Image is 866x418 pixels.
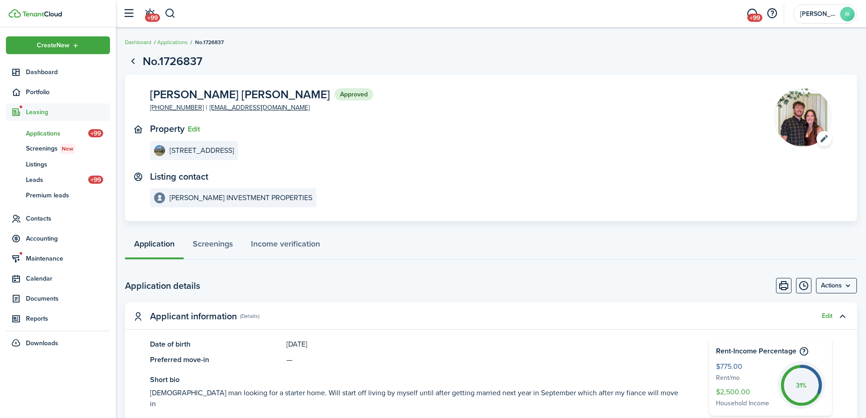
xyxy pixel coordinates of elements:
panel-main-title: Short bio [150,374,682,385]
img: TenantCloud [9,9,21,18]
panel-main-title: Preferred move-in [150,354,282,365]
a: [EMAIL_ADDRESS][DOMAIN_NAME] [210,103,310,112]
avatar-text: RI [840,7,855,21]
span: Dashboard [26,67,110,77]
span: Calendar [26,274,110,283]
span: Rent/mo [716,373,773,383]
span: Listings [26,160,110,169]
panel-main-title: Date of birth [150,339,282,350]
a: Reports [6,310,110,327]
span: +99 [88,176,103,184]
a: Listings [6,156,110,172]
span: RANDALL INVESTMENT PROPERTIES [800,11,836,17]
text-item: Listing contact [150,171,208,182]
button: Open menu [816,278,857,293]
span: Screenings [26,144,110,154]
button: Timeline [796,278,811,293]
button: Open menu [6,36,110,54]
a: Messaging [743,2,761,25]
button: Edit [822,312,832,320]
button: Open resource center [764,6,780,21]
img: Picture [774,88,832,146]
a: Leads+99 [6,172,110,187]
a: Applications+99 [6,126,110,141]
a: ScreeningsNew [6,141,110,156]
a: Dashboard [6,63,110,81]
span: Create New [37,42,70,49]
a: Screenings [184,232,242,260]
span: $2,500.00 [716,387,773,398]
span: Contacts [26,214,110,223]
span: Household Income [716,398,773,409]
img: TenantCloud [22,11,62,17]
a: Notifications [141,2,158,25]
a: Go back [125,54,140,69]
button: Toggle accordion [835,308,850,324]
button: Edit [188,125,200,133]
e-details-info-title: [STREET_ADDRESS] [170,146,234,155]
e-details-info-title: [PERSON_NAME] INVESTMENT PROPERTIES [170,194,312,202]
span: $775.00 [716,361,773,373]
span: Documents [26,294,110,303]
span: Leads [26,175,88,185]
img: 126 Mill St [154,145,165,156]
span: Premium leads [26,191,110,200]
a: [PHONE_NUMBER] [150,103,204,112]
span: +99 [145,14,160,22]
a: Applications [157,38,188,46]
menu-btn: Actions [816,278,857,293]
span: Maintenance [26,254,110,263]
span: Accounting [26,234,110,243]
span: +99 [747,14,762,22]
panel-main-subtitle: (Details) [240,312,260,320]
button: Open sidebar [120,5,137,22]
span: New [62,145,73,153]
button: Open menu [774,88,832,146]
see-more: [DEMOGRAPHIC_DATA] man looking for a starter home. Will start off living by myself until after ge... [150,388,682,409]
panel-main-description: [DATE] [286,339,682,350]
h2: Application details [125,279,200,292]
button: Search [165,6,176,21]
a: Income verification [242,232,329,260]
span: Applications [26,129,88,138]
span: Leasing [26,107,110,117]
a: Premium leads [6,187,110,203]
button: Print [776,278,791,293]
a: Dashboard [125,38,151,46]
span: +99 [88,129,103,137]
span: No.1726837 [195,38,224,46]
h4: Rent-Income Percentage [716,346,825,357]
panel-main-title: Applicant information [150,311,237,322]
panel-main-description: — [286,354,682,365]
text-item: Property [150,124,185,134]
span: Reports [26,314,110,323]
h1: No.1726837 [143,53,202,70]
span: [PERSON_NAME] [PERSON_NAME] [150,89,330,100]
span: Portfolio [26,87,110,97]
span: Downloads [26,338,58,348]
status: Approved [335,88,373,101]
